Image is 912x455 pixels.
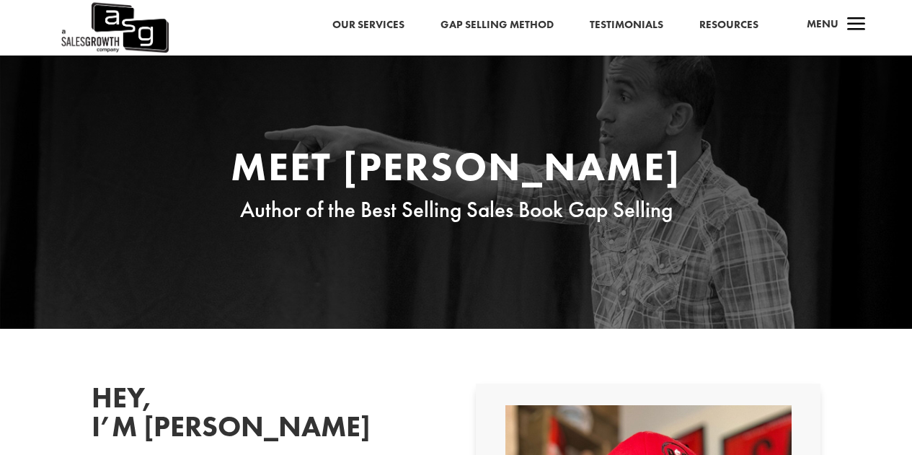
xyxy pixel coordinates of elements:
a: Resources [699,16,758,35]
span: Author of the Best Selling Sales Book Gap Selling [240,195,673,224]
h1: Meet [PERSON_NAME] [182,146,730,194]
span: a [842,11,871,40]
a: Testimonials [590,16,663,35]
h2: Hey, I’m [PERSON_NAME] [92,384,308,449]
a: Gap Selling Method [440,16,554,35]
span: Menu [807,17,838,31]
a: Our Services [332,16,404,35]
